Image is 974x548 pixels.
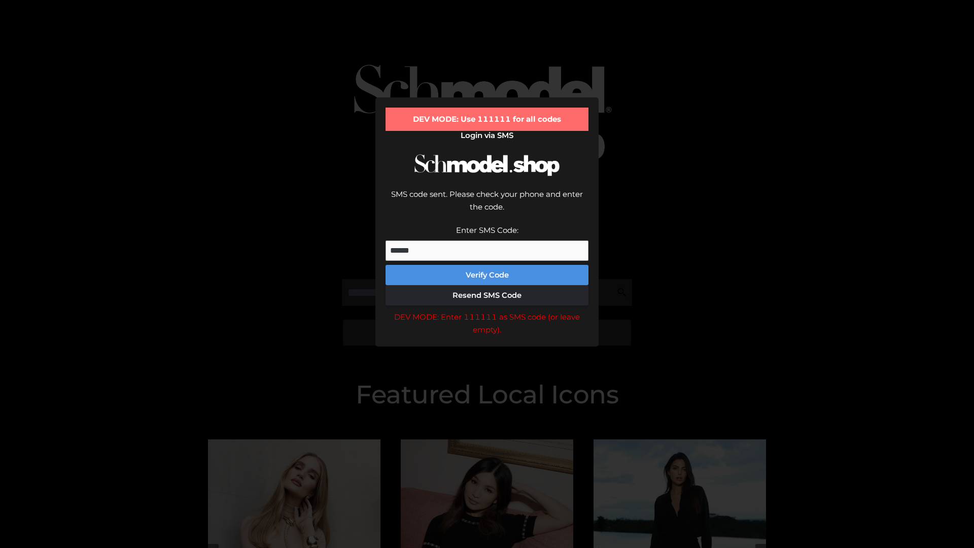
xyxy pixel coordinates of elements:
h2: Login via SMS [386,131,588,140]
div: DEV MODE: Use 111111 for all codes [386,108,588,131]
div: DEV MODE: Enter 111111 as SMS code (or leave empty). [386,311,588,336]
label: Enter SMS Code: [456,225,518,235]
img: Schmodel Logo [411,145,563,185]
button: Resend SMS Code [386,285,588,305]
button: Verify Code [386,265,588,285]
div: SMS code sent. Please check your phone and enter the code. [386,188,588,224]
